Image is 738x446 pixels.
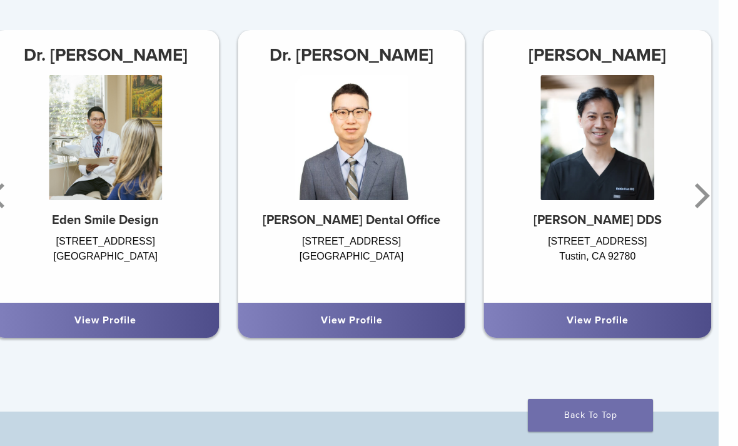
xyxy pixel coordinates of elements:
[74,314,136,327] a: View Profile
[295,75,408,200] img: Dr. Henry Chung
[567,314,629,327] a: View Profile
[321,314,383,327] a: View Profile
[533,213,662,228] strong: [PERSON_NAME] DDS
[49,75,163,200] img: Dr. James Chau
[484,40,711,70] h3: [PERSON_NAME]
[687,158,712,233] button: Next
[528,399,653,432] a: Back To Top
[540,75,654,200] img: Dr. Eddie Kao
[238,234,465,290] div: [STREET_ADDRESS] [GEOGRAPHIC_DATA]
[484,234,711,290] div: [STREET_ADDRESS] Tustin, CA 92780
[263,213,440,228] strong: [PERSON_NAME] Dental Office
[238,40,465,70] h3: Dr. [PERSON_NAME]
[52,213,159,228] strong: Eden Smile Design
